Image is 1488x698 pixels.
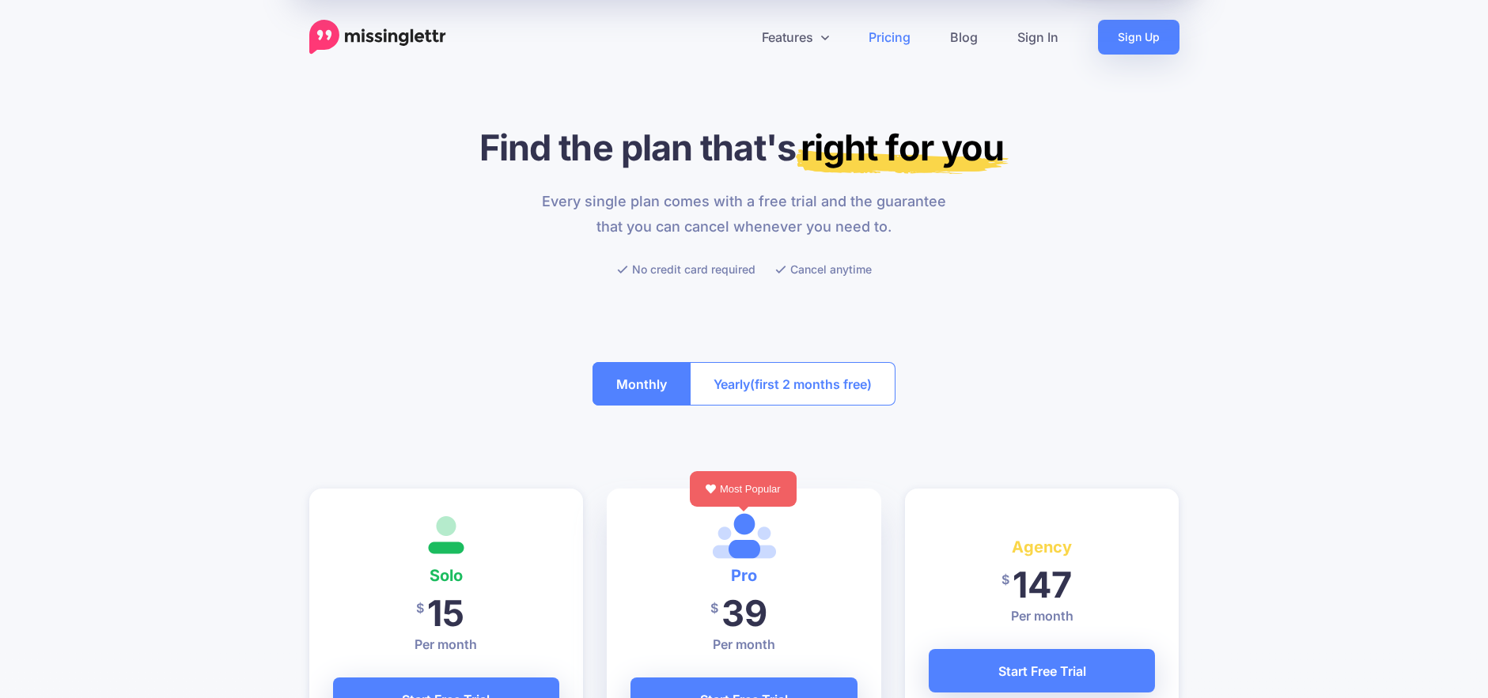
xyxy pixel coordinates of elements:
mark: right for you [796,126,1009,174]
span: 15 [427,591,464,635]
p: Per month [630,635,858,654]
a: Sign In [998,20,1078,55]
a: Pricing [849,20,930,55]
p: Every single plan comes with a free trial and the guarantee that you can cancel whenever you need... [532,189,956,240]
h1: Find the plan that's [309,126,1179,169]
h4: Agency [929,534,1156,560]
span: 147 [1013,563,1072,606]
span: $ [710,590,718,626]
span: $ [416,590,424,626]
div: Most Popular [690,471,797,507]
span: $ [1001,562,1009,598]
button: Monthly [593,362,691,406]
a: Features [742,20,849,55]
a: Home [309,20,446,55]
li: No credit card required [617,259,755,279]
p: Per month [333,635,560,654]
span: 39 [721,591,767,635]
a: Sign Up [1098,20,1179,55]
h4: Solo [333,563,560,588]
a: Blog [930,20,998,55]
span: (first 2 months free) [750,372,872,397]
li: Cancel anytime [775,259,872,279]
p: Per month [929,606,1156,625]
h4: Pro [630,563,858,588]
a: Start Free Trial [929,649,1156,692]
button: Yearly(first 2 months free) [690,362,895,406]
